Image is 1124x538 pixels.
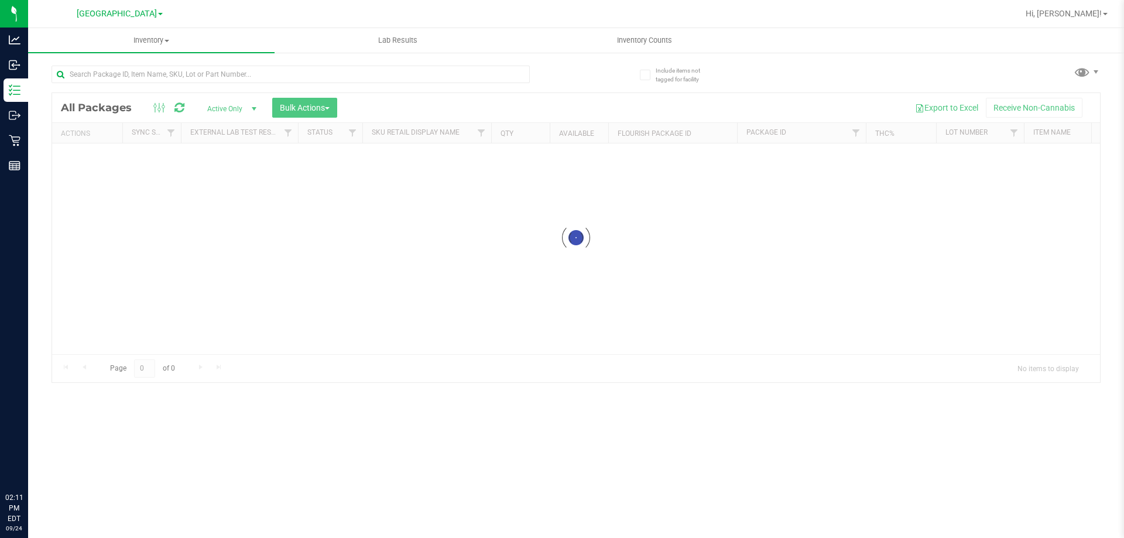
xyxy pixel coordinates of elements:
[9,84,20,96] inline-svg: Inventory
[656,66,714,84] span: Include items not tagged for facility
[1026,9,1102,18] span: Hi, [PERSON_NAME]!
[9,135,20,146] inline-svg: Retail
[275,28,521,53] a: Lab Results
[77,9,157,19] span: [GEOGRAPHIC_DATA]
[52,66,530,83] input: Search Package ID, Item Name, SKU, Lot or Part Number...
[5,524,23,533] p: 09/24
[9,160,20,172] inline-svg: Reports
[9,109,20,121] inline-svg: Outbound
[28,35,275,46] span: Inventory
[9,59,20,71] inline-svg: Inbound
[28,28,275,53] a: Inventory
[5,492,23,524] p: 02:11 PM EDT
[362,35,433,46] span: Lab Results
[601,35,688,46] span: Inventory Counts
[521,28,767,53] a: Inventory Counts
[12,444,47,479] iframe: Resource center
[9,34,20,46] inline-svg: Analytics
